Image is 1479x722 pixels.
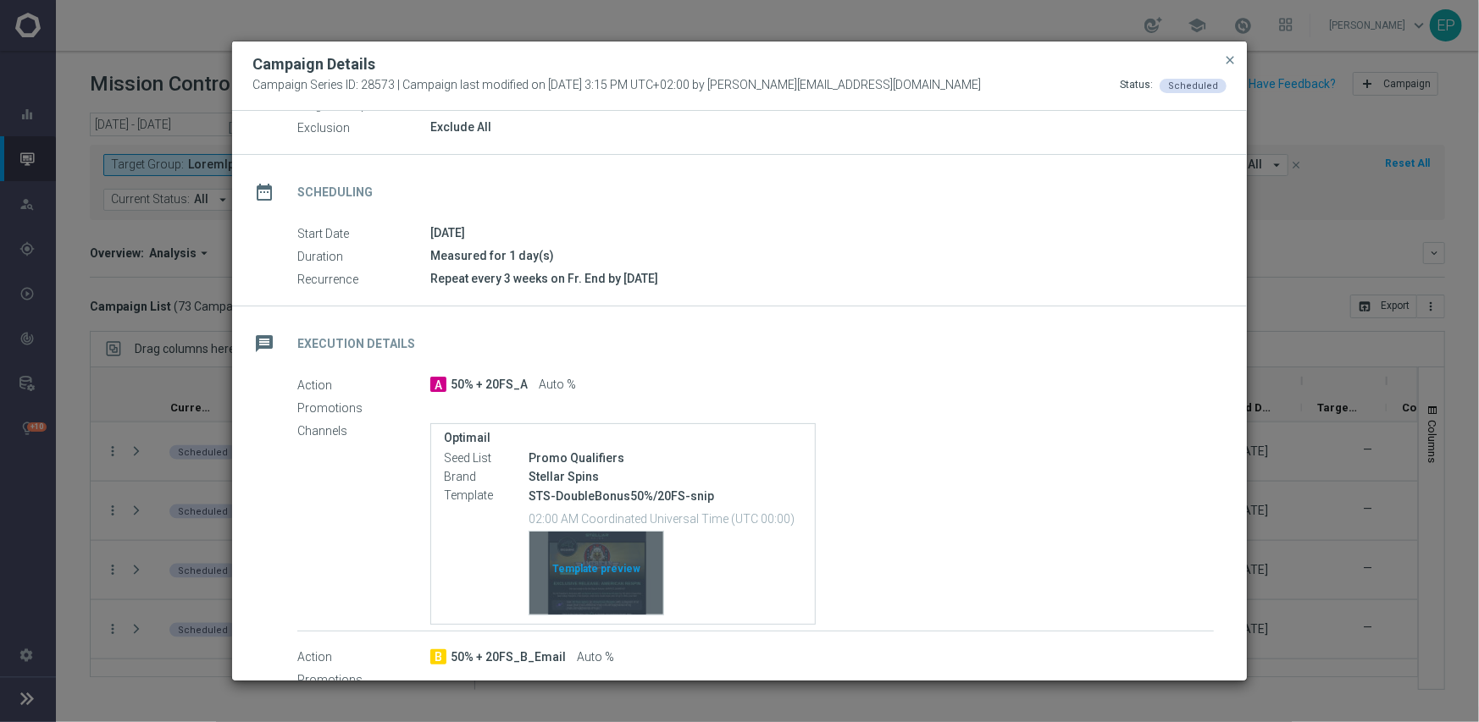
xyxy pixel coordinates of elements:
label: Duration [297,249,430,264]
h2: Scheduling [297,185,373,201]
colored-tag: Scheduled [1160,78,1227,91]
label: Optimail [444,431,802,445]
span: Auto % [577,650,614,665]
label: Exclusion [297,120,430,135]
label: Recurrence [297,272,430,287]
div: Measured for 1 day(s) [430,247,1214,264]
span: Auto % [539,378,576,393]
label: Template [444,488,529,504]
div: Promo Qualifiers [529,449,802,466]
i: date_range [249,177,280,207]
label: Seed List [444,451,529,466]
label: Brand [444,470,529,485]
button: Template preview [529,531,664,615]
span: B [430,649,446,664]
label: Promotions [297,400,430,416]
div: Exclude All [430,118,1214,135]
i: message [249,328,280,359]
p: STS-DoubleBonus50%/20FS-snip [529,488,802,504]
label: Action [297,650,430,665]
label: Action [297,378,430,393]
label: Channels [297,423,430,438]
span: 50% + 20FS_B_Email [451,650,566,665]
h2: Execution Details [297,336,415,352]
div: Template preview [529,532,663,615]
h2: Campaign Details [252,54,375,74]
div: Stellar Spins [529,468,802,485]
div: Repeat every 3 weeks on Fr. End by [DATE] [430,270,1214,287]
span: Scheduled [1168,80,1218,91]
span: 50% + 20FS_A [451,378,528,393]
span: A [430,377,446,392]
span: close [1223,53,1237,67]
div: [DATE] [430,224,1214,241]
label: Start Date [297,226,430,241]
div: Status: [1120,78,1153,93]
label: Promotions [297,673,430,688]
span: Campaign Series ID: 28573 | Campaign last modified on [DATE] 3:15 PM UTC+02:00 by [PERSON_NAME][E... [252,78,981,93]
p: 02:00 AM Coordinated Universal Time (UTC 00:00) [529,510,802,526]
